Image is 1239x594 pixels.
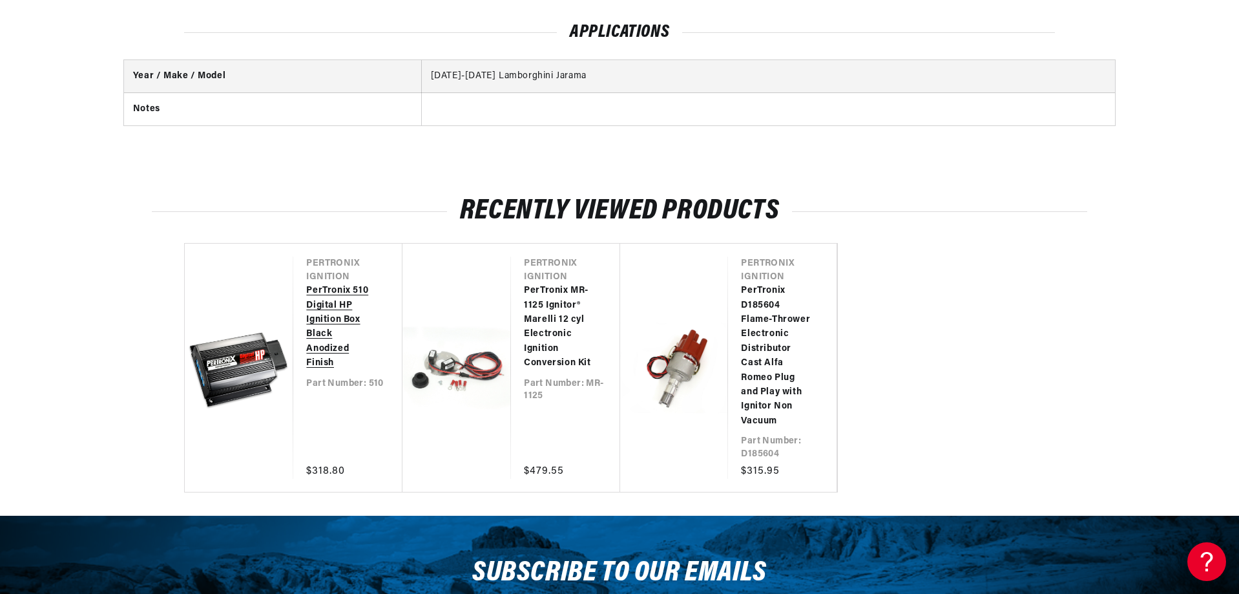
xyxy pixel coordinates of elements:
th: Notes [124,93,421,126]
a: PerTronix MR-1125 Ignitor® Marelli 12 cyl Electronic Ignition Conversion Kit [524,284,594,370]
h3: Subscribe to our emails [472,561,767,586]
a: PerTronix 510 Digital HP Ignition Box Black Anodized Finish [306,284,376,370]
h2: RECENTLY VIEWED PRODUCTS [152,199,1087,224]
td: [DATE]-[DATE] Lamborghini Jarama [421,60,1115,93]
th: Year / Make / Model [124,60,421,93]
h2: Applications [184,25,1055,41]
a: PerTronix D185604 Flame-Thrower Electronic Distributor Cast Alfa Romeo Plug and Play with Ignitor... [741,284,811,429]
ul: Slider [184,243,1055,493]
